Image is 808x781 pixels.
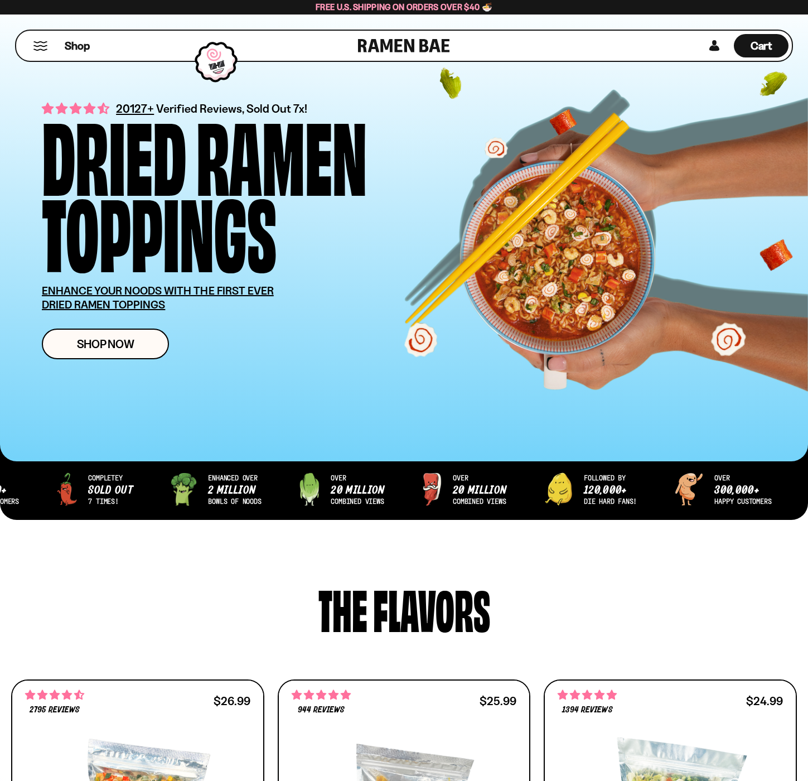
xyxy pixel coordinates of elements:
span: Free U.S. Shipping on Orders over $40 🍜 [316,2,492,12]
div: Dried [42,114,186,191]
div: $26.99 [214,696,250,706]
a: Shop [65,34,90,57]
span: 4.76 stars [558,688,617,702]
div: $25.99 [480,696,516,706]
span: 2795 reviews [30,706,80,715]
span: 4.75 stars [292,688,351,702]
span: Cart [751,39,772,52]
button: Mobile Menu Trigger [33,41,48,51]
div: Ramen [196,114,367,191]
div: The [318,581,367,634]
div: Toppings [42,191,277,267]
span: 1394 reviews [562,706,612,715]
span: Shop [65,38,90,54]
div: $24.99 [746,696,783,706]
span: 944 reviews [298,706,345,715]
u: ENHANCE YOUR NOODS WITH THE FIRST EVER DRIED RAMEN TOPPINGS [42,284,274,311]
span: Shop Now [77,338,134,350]
a: Shop Now [42,329,169,359]
span: 4.68 stars [25,688,84,702]
div: flavors [373,581,490,634]
div: Cart [734,31,788,61]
